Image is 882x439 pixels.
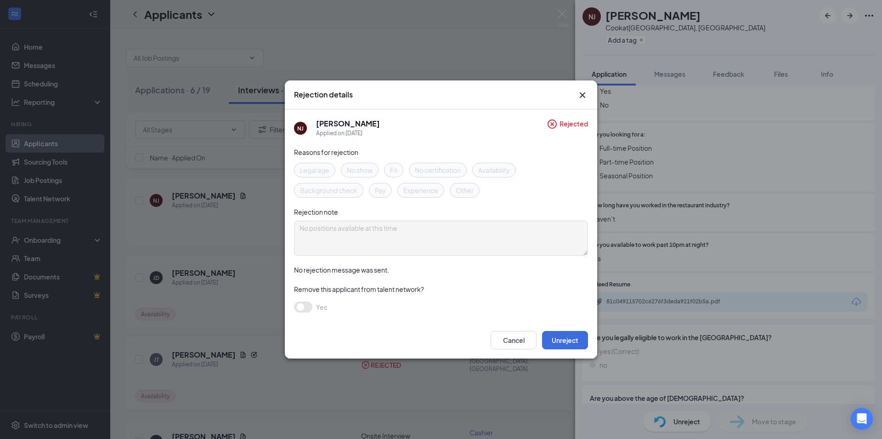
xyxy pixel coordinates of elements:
[547,119,558,130] svg: CircleCross
[316,129,380,138] div: Applied on [DATE]
[560,119,588,138] span: Rejected
[403,185,438,195] span: Experience
[294,208,338,216] span: Rejection note
[390,165,397,175] span: Fit
[542,331,588,349] button: Unreject
[491,331,537,349] button: Cancel
[577,90,588,101] svg: Cross
[851,408,873,430] div: Open Intercom Messenger
[294,285,424,293] span: Remove this applicant from talent network?
[300,165,329,175] span: Legal age
[294,90,353,100] h3: Rejection details
[375,185,386,195] span: Pay
[478,165,510,175] span: Availability
[456,185,474,195] span: Other
[415,165,461,175] span: No certification
[297,125,304,132] div: NJ
[294,266,389,274] span: No rejection message was sent.
[300,185,357,195] span: Background check
[294,148,358,156] span: Reasons for rejection
[316,119,380,129] h5: [PERSON_NAME]
[316,302,327,313] span: Yes
[294,221,588,256] textarea: No positions available at this time
[347,165,373,175] span: No show
[577,90,588,101] button: Close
